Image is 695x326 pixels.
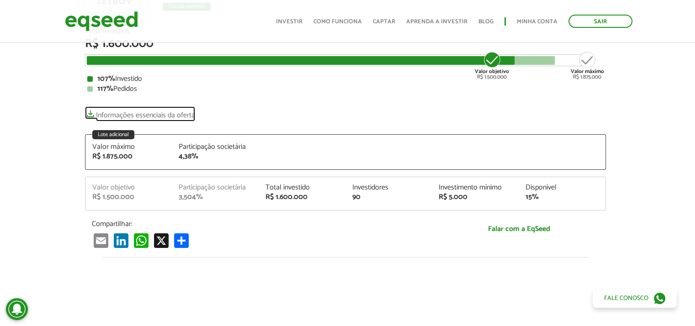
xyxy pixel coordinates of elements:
[112,233,130,248] a: LinkedIn
[65,9,138,33] img: EqSeed
[179,194,252,201] div: 3,504%
[276,19,302,25] a: Investir
[475,67,509,76] strong: Valor objetivo
[313,19,362,25] a: Como funciona
[475,51,509,80] div: R$ 1.500.000
[92,233,110,248] a: Email
[92,184,165,191] div: Valor objetivo
[568,15,632,28] a: Sair
[85,106,195,119] a: Informações essenciais da oferta
[97,73,115,85] strong: 107%
[439,220,599,238] a: Falar com a EqSeed
[179,143,252,151] div: Participação societária
[132,233,150,248] a: WhatsApp
[87,75,604,83] div: Investido
[265,184,339,191] div: Total investido
[352,194,425,201] div: 90
[87,85,604,93] div: Pedidos
[92,220,425,228] p: Compartilhar:
[92,194,165,201] div: R$ 1.500.000
[265,194,339,201] div: R$ 1.600.000
[97,83,113,95] strong: 117%
[406,19,467,25] a: Aprenda a investir
[525,194,599,201] div: 15%
[172,233,191,248] a: Share
[179,184,252,191] div: Participação societária
[152,233,170,248] a: X
[179,153,252,160] div: 4,38%
[478,19,493,25] a: Blog
[92,130,134,139] div: Lote adicional
[439,194,512,201] div: R$ 5.000
[593,289,677,308] a: Fale conosco
[517,19,557,25] a: Minha conta
[85,38,606,50] div: R$ 1.600.000
[439,184,512,191] div: Investimento mínimo
[525,184,599,191] div: Disponível
[92,143,165,151] div: Valor máximo
[352,184,425,191] div: Investidores
[571,67,604,76] strong: Valor máximo
[571,51,604,80] div: R$ 1.875.000
[92,153,165,160] div: R$ 1.875.000
[373,19,395,25] a: Captar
